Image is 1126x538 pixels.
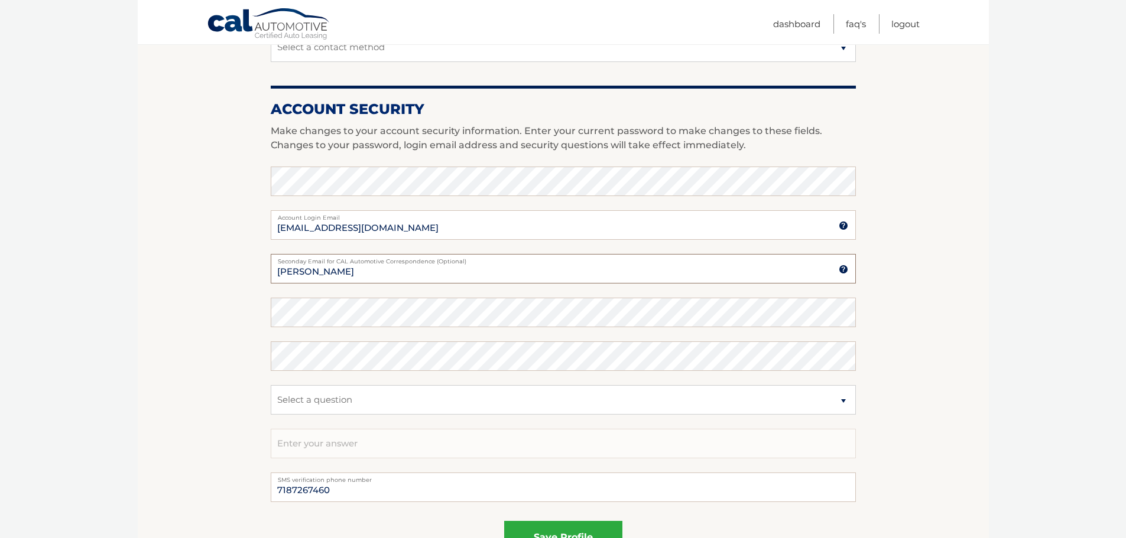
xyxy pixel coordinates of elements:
[271,254,856,283] input: Seconday Email for CAL Automotive Correspondence (Optional)
[271,472,856,502] input: Telephone number for SMS login verification
[773,14,820,34] a: Dashboard
[839,265,848,274] img: tooltip.svg
[271,429,856,458] input: Enter your answer
[207,8,331,42] a: Cal Automotive
[271,254,856,263] label: Seconday Email for CAL Automotive Correspondence (Optional)
[846,14,866,34] a: FAQ's
[891,14,920,34] a: Logout
[271,100,856,118] h2: Account Security
[271,472,856,482] label: SMS verification phone number
[271,210,856,220] label: Account Login Email
[271,210,856,240] input: Account Login Email
[839,221,848,230] img: tooltip.svg
[271,124,856,152] p: Make changes to your account security information. Enter your current password to make changes to...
